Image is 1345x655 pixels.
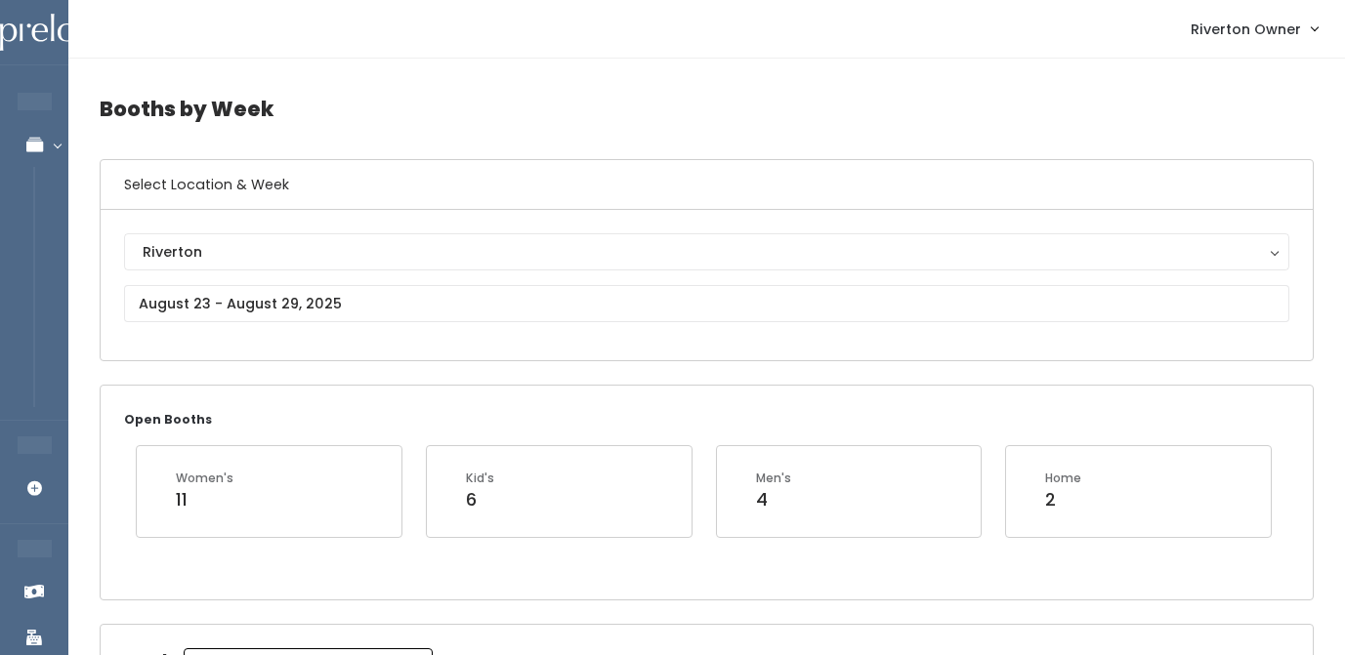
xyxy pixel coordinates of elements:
[466,487,494,512] div: 6
[1045,487,1081,512] div: 2
[176,470,233,487] div: Women's
[756,470,791,487] div: Men's
[124,411,212,428] small: Open Booths
[143,241,1271,263] div: Riverton
[100,82,1314,136] h4: Booths by Week
[1171,8,1337,50] a: Riverton Owner
[1045,470,1081,487] div: Home
[1191,19,1301,40] span: Riverton Owner
[466,470,494,487] div: Kid's
[176,487,233,512] div: 11
[124,285,1289,322] input: August 23 - August 29, 2025
[756,487,791,512] div: 4
[101,160,1313,210] h6: Select Location & Week
[124,233,1289,270] button: Riverton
